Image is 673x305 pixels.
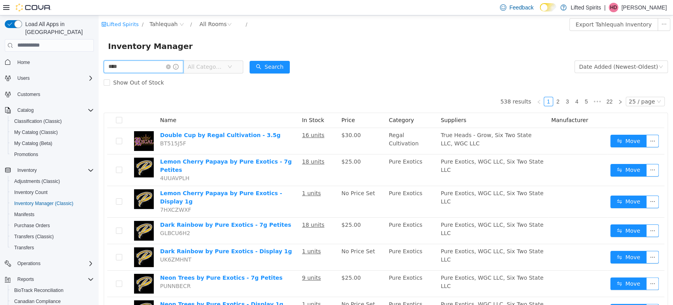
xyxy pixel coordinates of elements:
[14,166,94,175] span: Inventory
[14,233,54,240] span: Transfers (Classic)
[474,82,483,90] a: 4
[8,220,97,231] button: Purchase Orders
[14,129,58,136] span: My Catalog (Classic)
[11,117,94,126] span: Classification (Classic)
[342,259,445,274] span: Pure Exotics, WGC LLC, Six Two State LLC
[342,206,445,221] span: Pure Exotics, WGC LLC, Six Two State LLC
[9,24,99,37] span: Inventory Manager
[16,4,51,11] img: Cova
[62,160,91,166] span: 4UUAVPLH
[11,177,63,186] a: Adjustments (Classic)
[75,49,80,54] i: icon: info-circle
[11,232,57,241] a: Transfers (Classic)
[464,81,474,91] li: 3
[548,149,560,161] button: icon: ellipsis
[512,180,548,193] button: icon: swapMove
[512,235,548,248] button: icon: swapMove
[14,166,40,175] button: Inventory
[2,56,97,68] button: Home
[11,64,69,70] span: Show Out of Stock
[14,287,63,294] span: BioTrack Reconciliation
[548,235,560,248] button: icon: ellipsis
[11,128,61,137] a: My Catalog (Classic)
[481,45,559,57] div: Date Added (Newest-Oldest)
[11,139,56,148] a: My Catalog (Beta)
[290,102,315,108] span: Category
[609,3,618,12] div: Harley Davis
[342,102,368,108] span: Suppliers
[243,286,276,292] span: No Price Set
[483,81,492,91] li: 5
[287,202,339,229] td: Pure Exotics
[11,188,51,197] a: Inventory Count
[14,222,50,229] span: Purchase Orders
[14,211,34,218] span: Manifests
[512,262,548,275] button: icon: swapMove
[2,258,97,269] button: Operations
[8,149,97,160] button: Promotions
[8,187,97,198] button: Inventory Count
[62,206,192,213] a: Dark Rainbow by Pure Exotics - 7g Petites
[22,20,94,36] span: Load All Apps in [GEOGRAPHIC_DATA]
[8,209,97,220] button: Manifests
[203,259,222,265] u: 9 units
[35,116,55,136] img: Double Cup by Regal Cultivation - 3.5g hero shot
[287,113,339,139] td: Regal Cultivation
[62,102,78,108] span: Name
[8,116,97,127] button: Classification (Classic)
[512,209,548,222] button: icon: swapMove
[342,143,445,158] span: Pure Exotics, WGC LLC, Six Two State LLC
[604,3,606,12] p: |
[11,177,94,186] span: Adjustments (Classic)
[11,221,94,230] span: Purchase Orders
[203,206,226,213] u: 18 units
[548,209,560,222] button: icon: ellipsis
[92,6,93,12] span: /
[548,119,560,132] button: icon: ellipsis
[14,105,37,115] button: Catalog
[436,81,445,91] li: Previous Page
[14,298,61,305] span: Canadian Compliance
[14,90,43,99] a: Customers
[455,81,464,91] li: 2
[11,286,94,295] span: BioTrack Reconciliation
[62,175,183,189] a: Lemon Cherry Papaya by Pure Exotics - Display 1g
[11,221,53,230] a: Purchase Orders
[512,119,548,132] button: icon: swapMove
[558,84,563,89] i: icon: down
[43,6,45,12] span: /
[243,233,276,239] span: No Price Set
[509,4,533,11] span: Feedback
[243,117,262,123] span: $30.00
[8,198,97,209] button: Inventory Manager (Classic)
[11,243,37,252] a: Transfers
[14,245,34,251] span: Transfers
[35,174,55,194] img: Lemon Cherry Papaya by Pure Exotics - Display 1g hero shot
[14,259,44,268] button: Operations
[14,73,94,83] span: Users
[101,3,128,15] div: All Rooms
[14,200,73,207] span: Inventory Manager (Classic)
[548,288,560,301] button: icon: ellipsis
[11,210,94,219] span: Manifests
[203,175,222,181] u: 1 units
[3,6,8,11] i: icon: shop
[62,117,182,123] a: Double Cup by Regal Cultivation - 3.5g
[62,125,88,131] span: BT515J5F
[287,255,339,282] td: Pure Exotics
[14,118,62,124] span: Classification (Classic)
[455,82,464,90] a: 2
[17,276,34,282] span: Reports
[402,81,433,91] li: 538 results
[14,89,94,99] span: Customers
[505,81,517,91] li: 22
[8,176,97,187] button: Adjustments (Classic)
[203,286,222,292] u: 1 units
[610,3,617,12] span: HD
[287,171,339,202] td: Pure Exotics
[62,215,91,221] span: GLBCU6H2
[492,81,505,91] li: Next 5 Pages
[8,231,97,242] button: Transfers (Classic)
[51,4,79,13] span: Tahlequah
